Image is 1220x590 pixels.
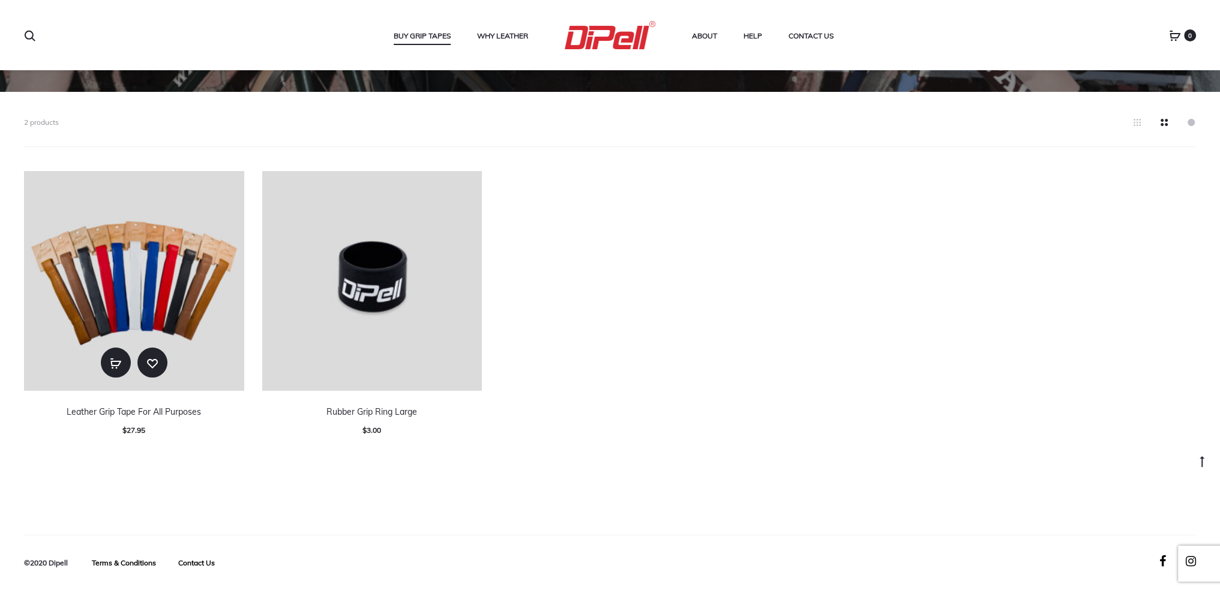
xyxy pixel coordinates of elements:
[744,28,762,44] a: Help
[122,426,145,435] span: 27.95
[362,426,381,435] span: 3.00
[326,406,417,417] a: Rubber Grip Ring Large
[24,116,59,128] p: 2 products
[137,348,167,378] a: Add to wishlist
[92,558,156,567] a: Terms & Conditions
[67,406,201,417] a: Leather Grip Tape For All Purposes
[394,28,451,44] a: Buy Grip Tapes
[101,348,131,378] a: Select options for “Leather Grip Tape For All Purposes”
[1169,30,1181,41] a: 0
[122,426,127,435] span: $
[24,555,68,571] div: ©2020 Dipell
[477,28,528,44] a: Why Leather
[692,28,717,44] a: About
[362,426,367,435] span: $
[178,558,215,567] a: Contact Us
[1184,29,1196,41] span: 0
[789,28,834,44] a: Contact Us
